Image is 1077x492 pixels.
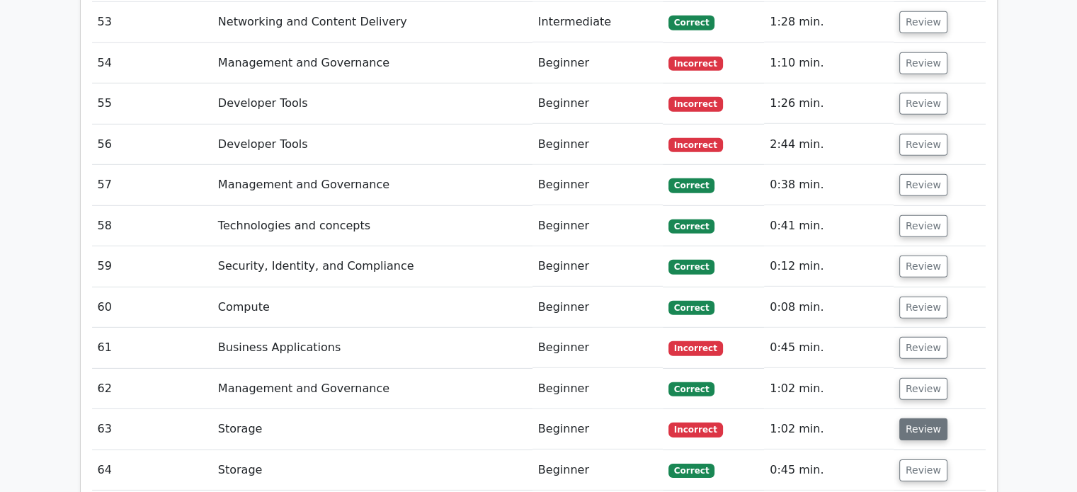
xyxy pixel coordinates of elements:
td: Intermediate [532,2,663,42]
td: 56 [92,125,212,165]
button: Review [899,297,947,319]
button: Review [899,459,947,481]
td: Beginner [532,206,663,246]
span: Correct [668,301,714,315]
td: Compute [212,287,532,328]
td: 53 [92,2,212,42]
span: Incorrect [668,138,723,152]
td: Beginner [532,328,663,368]
td: Security, Identity, and Compliance [212,246,532,287]
span: Incorrect [668,423,723,437]
td: Storage [212,409,532,450]
span: Correct [668,178,714,193]
td: Beginner [532,125,663,165]
button: Review [899,378,947,400]
button: Review [899,174,947,196]
td: 0:08 min. [764,287,894,328]
td: 60 [92,287,212,328]
span: Incorrect [668,57,723,71]
td: Beginner [532,246,663,287]
td: Business Applications [212,328,532,368]
td: Management and Governance [212,43,532,84]
td: 64 [92,450,212,491]
td: Beginner [532,369,663,409]
td: 58 [92,206,212,246]
button: Review [899,134,947,156]
td: 62 [92,369,212,409]
button: Review [899,418,947,440]
td: 1:10 min. [764,43,894,84]
td: Beginner [532,84,663,124]
td: 54 [92,43,212,84]
button: Review [899,93,947,115]
td: 59 [92,246,212,287]
td: 0:45 min. [764,328,894,368]
td: Management and Governance [212,369,532,409]
td: Technologies and concepts [212,206,532,246]
td: 1:02 min. [764,409,894,450]
td: Management and Governance [212,165,532,205]
td: Beginner [532,165,663,205]
td: Beginner [532,450,663,491]
td: Beginner [532,43,663,84]
td: 0:38 min. [764,165,894,205]
span: Incorrect [668,341,723,355]
td: 2:44 min. [764,125,894,165]
button: Review [899,256,947,278]
span: Correct [668,219,714,234]
td: Developer Tools [212,84,532,124]
span: Correct [668,260,714,274]
td: 0:12 min. [764,246,894,287]
span: Incorrect [668,97,723,111]
button: Review [899,215,947,237]
span: Correct [668,382,714,396]
td: 61 [92,328,212,368]
td: Networking and Content Delivery [212,2,532,42]
span: Correct [668,464,714,478]
td: Beginner [532,287,663,328]
td: 0:41 min. [764,206,894,246]
td: 57 [92,165,212,205]
td: Storage [212,450,532,491]
span: Correct [668,16,714,30]
td: 63 [92,409,212,450]
td: 1:28 min. [764,2,894,42]
td: 1:02 min. [764,369,894,409]
button: Review [899,52,947,74]
td: Beginner [532,409,663,450]
td: 55 [92,84,212,124]
button: Review [899,11,947,33]
td: Developer Tools [212,125,532,165]
td: 0:45 min. [764,450,894,491]
button: Review [899,337,947,359]
td: 1:26 min. [764,84,894,124]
